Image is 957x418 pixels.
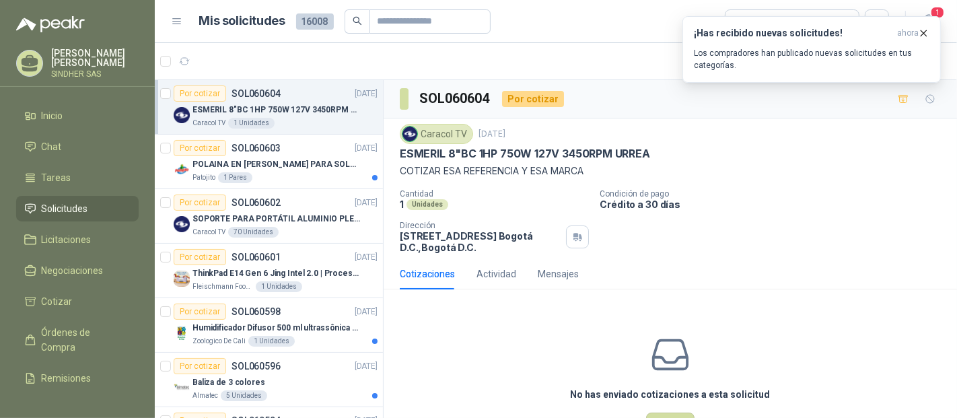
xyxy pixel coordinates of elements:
[402,127,417,141] img: Company Logo
[16,196,139,221] a: Solicitudes
[192,376,265,389] p: Baliza de 3 colores
[221,390,267,401] div: 5 Unidades
[192,213,360,225] p: SOPORTE PARA PORTÁTIL ALUMINIO PLEGABLE VTA
[355,251,378,264] p: [DATE]
[400,221,561,230] p: Dirección
[42,108,63,123] span: Inicio
[355,197,378,209] p: [DATE]
[192,390,218,401] p: Almatec
[42,371,92,386] span: Remisiones
[734,14,762,29] div: Todas
[192,158,360,171] p: POLAINA EN [PERSON_NAME] PARA SOLDADOR / ADJUNTAR FICHA TECNICA
[174,85,226,102] div: Por cotizar
[400,164,941,178] p: COTIZAR ESA REFERENCIA Y ESA MARCA
[232,143,281,153] p: SOL060603
[419,88,491,109] h3: SOL060604
[192,227,225,238] p: Caracol TV
[155,135,383,189] a: Por cotizarSOL060603[DATE] Company LogoPOLAINA EN [PERSON_NAME] PARA SOLDADOR / ADJUNTAR FICHA TE...
[476,267,516,281] div: Actividad
[897,28,919,39] span: ahora
[355,306,378,318] p: [DATE]
[42,232,92,247] span: Licitaciones
[478,128,505,141] p: [DATE]
[42,170,71,185] span: Tareas
[174,216,190,232] img: Company Logo
[930,6,945,19] span: 1
[42,139,62,154] span: Chat
[174,358,226,374] div: Por cotizar
[192,172,215,183] p: Patojito
[228,118,275,129] div: 1 Unidades
[917,9,941,34] button: 1
[16,227,139,252] a: Licitaciones
[174,304,226,320] div: Por cotizar
[16,365,139,391] a: Remisiones
[192,322,360,335] p: Humidificador Difusor 500 ml ultrassônica Residencial Ultrassônico 500ml con voltaje de blanco
[694,28,892,39] h3: ¡Has recibido nuevas solicitudes!
[296,13,334,30] span: 16008
[232,89,281,98] p: SOL060604
[538,267,579,281] div: Mensajes
[174,325,190,341] img: Company Logo
[192,281,253,292] p: Fleischmann Foods S.A.
[51,48,139,67] p: [PERSON_NAME] [PERSON_NAME]
[355,360,378,373] p: [DATE]
[174,271,190,287] img: Company Logo
[232,361,281,371] p: SOL060596
[406,199,448,210] div: Unidades
[232,252,281,262] p: SOL060601
[400,147,650,161] p: ESMERIL 8"BC 1HP 750W 127V 3450RPM URREA
[155,244,383,298] a: Por cotizarSOL060601[DATE] Company LogoThinkPad E14 Gen 6 Jing Intel 2.0 | Procesador Intel Core ...
[16,103,139,129] a: Inicio
[155,189,383,244] a: Por cotizarSOL060602[DATE] Company LogoSOPORTE PARA PORTÁTIL ALUMINIO PLEGABLE VTACaracol TV70 Un...
[174,107,190,123] img: Company Logo
[400,230,561,253] p: [STREET_ADDRESS] Bogotá D.C. , Bogotá D.C.
[600,199,952,210] p: Crédito a 30 días
[42,263,104,278] span: Negociaciones
[232,307,281,316] p: SOL060598
[400,199,404,210] p: 1
[16,134,139,160] a: Chat
[353,16,362,26] span: search
[16,289,139,314] a: Cotizar
[400,267,455,281] div: Cotizaciones
[174,140,226,156] div: Por cotizar
[42,201,88,216] span: Solicitudes
[155,353,383,407] a: Por cotizarSOL060596[DATE] Company LogoBaliza de 3 coloresAlmatec5 Unidades
[228,227,279,238] div: 70 Unidades
[42,294,73,309] span: Cotizar
[400,189,589,199] p: Cantidad
[694,47,929,71] p: Los compradores han publicado nuevas solicitudes en tus categorías.
[502,91,564,107] div: Por cotizar
[174,249,226,265] div: Por cotizar
[16,258,139,283] a: Negociaciones
[192,118,225,129] p: Caracol TV
[355,88,378,100] p: [DATE]
[682,16,941,83] button: ¡Has recibido nuevas solicitudes!ahora Los compradores han publicado nuevas solicitudes en tus ca...
[248,336,295,347] div: 1 Unidades
[600,189,952,199] p: Condición de pago
[199,11,285,31] h1: Mis solicitudes
[400,124,473,144] div: Caracol TV
[232,198,281,207] p: SOL060602
[192,104,360,116] p: ESMERIL 8"BC 1HP 750W 127V 3450RPM URREA
[155,80,383,135] a: Por cotizarSOL060604[DATE] Company LogoESMERIL 8"BC 1HP 750W 127V 3450RPM URREACaracol TV1 Unidades
[174,380,190,396] img: Company Logo
[218,172,252,183] div: 1 Pares
[16,16,85,32] img: Logo peakr
[16,320,139,360] a: Órdenes de Compra
[355,142,378,155] p: [DATE]
[174,162,190,178] img: Company Logo
[174,195,226,211] div: Por cotizar
[256,281,302,292] div: 1 Unidades
[42,325,126,355] span: Órdenes de Compra
[192,336,246,347] p: Zoologico De Cali
[51,70,139,78] p: SINDHER SAS
[155,298,383,353] a: Por cotizarSOL060598[DATE] Company LogoHumidificador Difusor 500 ml ultrassônica Residencial Ultr...
[571,387,771,402] h3: No has enviado cotizaciones a esta solicitud
[16,165,139,190] a: Tareas
[192,267,360,280] p: ThinkPad E14 Gen 6 Jing Intel 2.0 | Procesador Intel Core Ultra 5 125U ( 12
